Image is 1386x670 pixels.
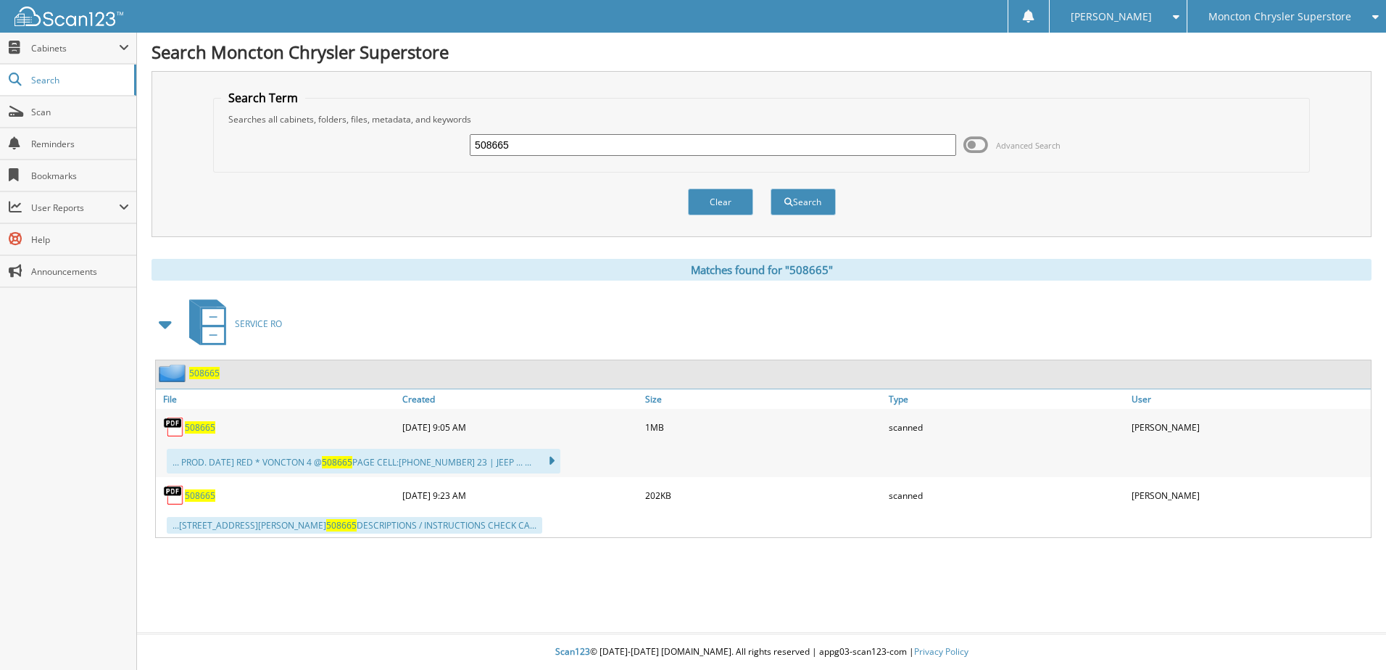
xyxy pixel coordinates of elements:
div: Searches all cabinets, folders, files, metadata, and keywords [221,113,1302,125]
div: [DATE] 9:05 AM [399,413,642,442]
a: 508665 [185,421,215,434]
div: [PERSON_NAME] [1128,413,1371,442]
span: Advanced Search [996,140,1061,151]
img: folder2.png [159,364,189,382]
img: PDF.png [163,416,185,438]
button: Clear [688,189,753,215]
div: scanned [885,413,1128,442]
div: ...[STREET_ADDRESS][PERSON_NAME] DESCRIPTIONS / INSTRUCTIONS CHECK CA... [167,517,542,534]
div: scanned [885,481,1128,510]
a: 508665 [189,367,220,379]
a: File [156,389,399,409]
div: [DATE] 9:23 AM [399,481,642,510]
span: [PERSON_NAME] [1071,12,1152,21]
span: Moncton Chrysler Superstore [1208,12,1351,21]
a: Created [399,389,642,409]
a: SERVICE RO [180,295,282,352]
div: 1MB [642,413,884,442]
span: Help [31,233,129,246]
img: PDF.png [163,484,185,506]
img: scan123-logo-white.svg [14,7,123,26]
span: Scan [31,106,129,118]
a: Type [885,389,1128,409]
iframe: Chat Widget [1314,600,1386,670]
span: Bookmarks [31,170,129,182]
span: Scan123 [555,645,590,658]
span: 508665 [322,456,352,468]
span: 508665 [326,519,357,532]
span: Search [31,74,127,86]
a: Privacy Policy [914,645,968,658]
h1: Search Moncton Chrysler Superstore [152,40,1372,64]
div: 202KB [642,481,884,510]
a: Size [642,389,884,409]
span: SERVICE RO [235,318,282,330]
div: Matches found for "508665" [152,259,1372,281]
legend: Search Term [221,90,305,106]
div: © [DATE]-[DATE] [DOMAIN_NAME]. All rights reserved | appg03-scan123-com | [137,634,1386,670]
span: Announcements [31,265,129,278]
span: User Reports [31,202,119,214]
div: ... PROD. DATE] RED * VONCTON 4 @ PAGE CELL:[PHONE_NUMBER] 23 | JEEP ... ... [167,449,560,473]
span: Reminders [31,138,129,150]
a: User [1128,389,1371,409]
button: Search [771,189,836,215]
span: Cabinets [31,42,119,54]
a: 508665 [185,489,215,502]
div: [PERSON_NAME] [1128,481,1371,510]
